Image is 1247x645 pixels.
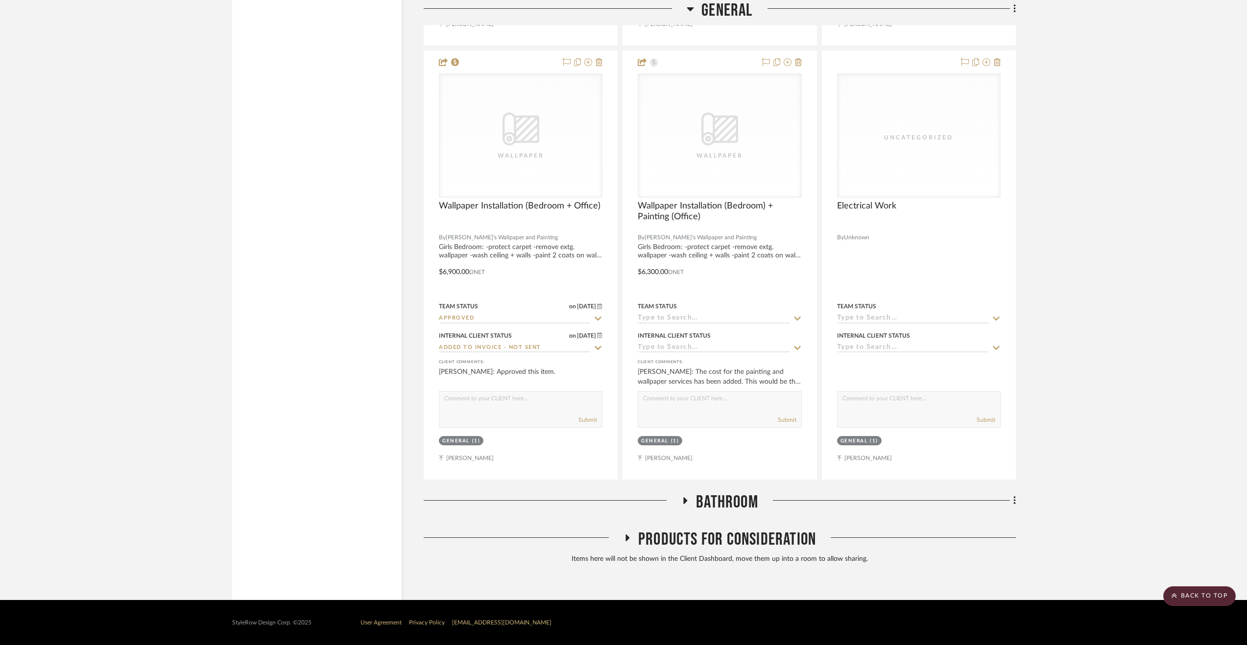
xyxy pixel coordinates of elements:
[638,201,801,222] span: Wallpaper Installation (Bedroom) + Painting (Office)
[778,415,796,424] button: Submit
[638,529,816,550] span: Products For Consideration
[671,438,679,445] div: (1)
[837,201,896,211] span: Electrical Work
[844,233,869,242] span: Unknown
[671,151,768,161] div: Wallpaper
[638,314,790,323] input: Type to Search…
[232,619,312,626] div: StyleRow Design Corp. ©2025
[569,303,576,309] span: on
[576,332,597,339] span: [DATE]
[569,333,576,339] span: on
[1163,586,1236,606] scroll-to-top-button: BACK TO TOP
[439,233,446,242] span: By
[472,151,570,161] div: Wallpaper
[439,302,478,311] div: Team Status
[837,302,876,311] div: Team Status
[638,233,645,242] span: By
[870,133,968,142] div: Uncategorized
[696,492,758,513] span: Bathroom
[840,438,868,445] div: General
[638,302,677,311] div: Team Status
[446,233,558,242] span: [PERSON_NAME]'s Wallpaper and Painting
[837,314,989,323] input: Type to Search…
[638,331,711,340] div: Internal Client Status
[439,201,600,211] span: Wallpaper Installation (Bedroom + Office)
[645,233,757,242] span: [PERSON_NAME]'s Wallpaper and Painting
[638,74,801,197] div: 0
[870,438,878,445] div: (1)
[977,415,995,424] button: Submit
[409,620,445,625] a: Privacy Policy
[472,438,480,445] div: (1)
[837,344,989,353] input: Type to Search…
[638,344,790,353] input: Type to Search…
[360,620,402,625] a: User Agreement
[837,331,910,340] div: Internal Client Status
[424,554,1016,565] div: Items here will not be shown in the Client Dashboard, move them up into a room to allow sharing.
[576,303,597,310] span: [DATE]
[439,331,512,340] div: Internal Client Status
[442,438,470,445] div: General
[452,620,552,625] a: [EMAIL_ADDRESS][DOMAIN_NAME]
[837,233,844,242] span: By
[638,367,801,387] div: [PERSON_NAME]: The cost for the painting and wallpaper services has been added. This would be the...
[439,314,591,323] input: Type to Search…
[439,344,591,353] input: Type to Search…
[641,438,669,445] div: General
[439,367,602,387] div: [PERSON_NAME]: Approved this item.
[578,415,597,424] button: Submit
